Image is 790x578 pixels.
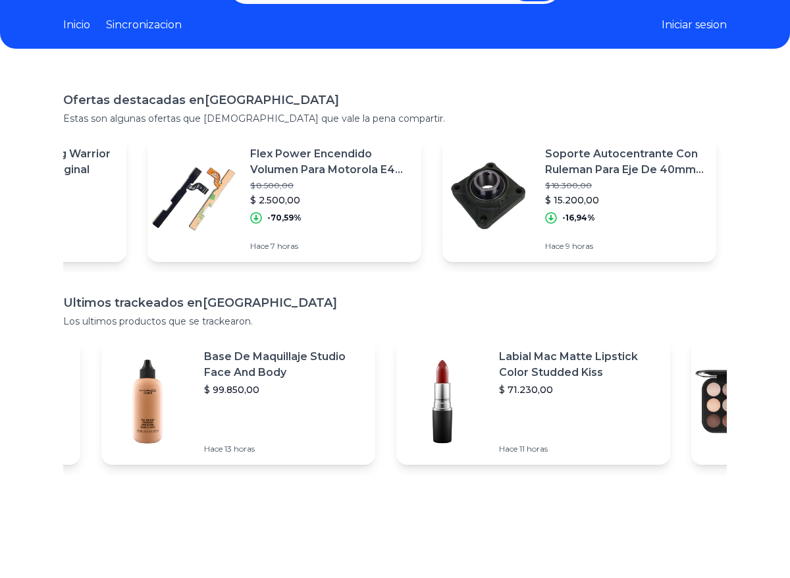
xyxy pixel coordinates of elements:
a: Featured imageLabial Mac Matte Lipstick Color Studded Kiss$ 71.230,00Hace 11 horas [396,338,670,465]
p: Labial Mac Matte Lipstick Color Studded Kiss [499,349,660,381]
p: Hace 13 horas [204,444,365,454]
img: Featured image [101,355,194,448]
a: Featured imageFlex Power Encendido Volumen Para Motorola E4 Plus Garantia$ 8.500,00$ 2.500,00-70,... [147,136,421,262]
a: Inicio [63,17,90,33]
p: Hace 11 horas [499,444,660,454]
p: $ 71.230,00 [499,383,660,396]
p: Soporte Autocentrante Con Ruleman Para Eje De 40mm Ucf 208 [545,146,706,178]
p: Los ultimos productos que se trackearon. [63,315,727,328]
a: Featured imageSoporte Autocentrante Con Ruleman Para Eje De 40mm Ucf 208$ 18.300,00$ 15.200,00-16... [442,136,716,262]
img: Featured image [147,153,240,245]
img: Featured image [691,355,783,448]
p: $ 99.850,00 [204,383,365,396]
p: $ 2.500,00 [250,194,411,207]
p: Flex Power Encendido Volumen Para Motorola E4 Plus Garantia [250,146,411,178]
p: -16,94% [562,213,595,223]
a: Sincronizacion [106,17,182,33]
img: Featured image [442,153,535,245]
button: Iniciar sesion [662,17,727,33]
p: Base De Maquillaje Studio Face And Body [204,349,365,381]
a: Featured imageBase De Maquillaje Studio Face And Body$ 99.850,00Hace 13 horas [101,338,375,465]
p: -70,59% [267,213,302,223]
p: Hace 9 horas [545,241,706,251]
p: $ 8.500,00 [250,180,411,191]
img: Featured image [396,355,488,448]
p: $ 18.300,00 [545,180,706,191]
h1: Ultimos trackeados en [GEOGRAPHIC_DATA] [63,294,727,312]
h1: Ofertas destacadas en [GEOGRAPHIC_DATA] [63,91,727,109]
p: Estas son algunas ofertas que [DEMOGRAPHIC_DATA] que vale la pena compartir. [63,112,727,125]
p: Hace 7 horas [250,241,411,251]
p: $ 15.200,00 [545,194,706,207]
